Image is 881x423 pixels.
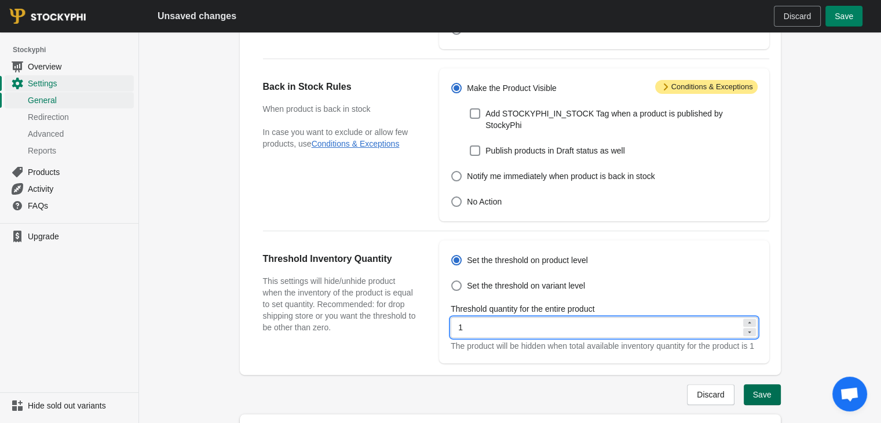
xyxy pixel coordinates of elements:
a: Products [5,163,134,180]
h3: This settings will hide/unhide product when the inventory of the product is equal to set quantity... [263,275,416,333]
span: Upgrade [28,231,131,242]
h3: When product is back in stock [263,103,416,115]
span: Products [28,166,131,178]
span: Hide sold out variants [28,400,131,411]
a: Hide sold out variants [5,398,134,414]
a: Redirection [5,108,134,125]
a: Advanced [5,125,134,142]
button: Discard [774,6,821,27]
span: Publish products in Draft status as well [485,145,624,156]
span: Activity [28,183,131,195]
a: Overview [5,58,134,75]
span: Stockyphi [13,44,138,56]
button: Discard [687,384,734,405]
a: Open chat [832,377,867,411]
span: Discard [784,12,811,21]
p: In case you want to exclude or allow few products, use [263,126,416,149]
span: Make the Product Visible [467,82,557,94]
button: Conditions & Exceptions [312,139,400,148]
span: No Action [467,196,502,207]
span: General [28,94,131,106]
a: FAQs [5,197,134,214]
span: Reports [28,145,131,156]
div: The product will be hidden when total available inventory quantity for the product is 1 [451,340,757,352]
span: Set the threshold on product level [467,254,588,266]
a: Upgrade [5,228,134,245]
span: FAQs [28,200,131,211]
span: Settings [28,78,131,89]
span: Save [835,12,853,21]
span: Save [753,390,772,399]
a: Reports [5,142,134,159]
h2: Unsaved changes [158,9,236,23]
h2: Back in Stock Rules [263,80,416,94]
h2: Threshold Inventory Quantity [263,252,416,266]
label: Threshold quantity for the entire product [451,303,594,315]
span: Advanced [28,128,131,140]
button: Save [825,6,862,27]
span: Overview [28,61,131,72]
a: Settings [5,75,134,92]
span: Conditions & Exceptions [655,80,758,94]
span: Redirection [28,111,131,123]
button: Save [744,384,781,405]
span: Discard [697,390,724,399]
a: General [5,92,134,108]
a: Activity [5,180,134,197]
span: Notify me immediately when product is back in stock [467,170,655,182]
span: Set the threshold on variant level [467,280,585,291]
span: Add STOCKYPHI_IN_STOCK Tag when a product is published by StockyPhi [485,108,757,131]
